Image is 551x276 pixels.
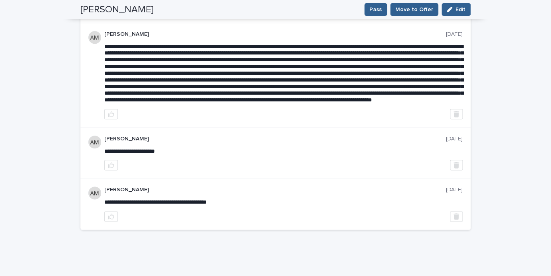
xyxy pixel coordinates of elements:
[104,136,446,142] p: [PERSON_NAME]
[450,160,463,170] button: Delete post
[104,31,446,38] p: [PERSON_NAME]
[446,187,463,193] p: [DATE]
[80,4,154,16] h2: [PERSON_NAME]
[442,3,471,16] button: Edit
[369,6,382,14] span: Pass
[395,6,433,14] span: Move to Offer
[450,109,463,119] button: Delete post
[450,211,463,222] button: Delete post
[455,7,465,12] span: Edit
[104,160,118,170] button: like this post
[364,3,387,16] button: Pass
[446,136,463,142] p: [DATE]
[446,31,463,38] p: [DATE]
[104,211,118,222] button: like this post
[104,109,118,119] button: like this post
[104,187,446,193] p: [PERSON_NAME]
[390,3,438,16] button: Move to Offer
